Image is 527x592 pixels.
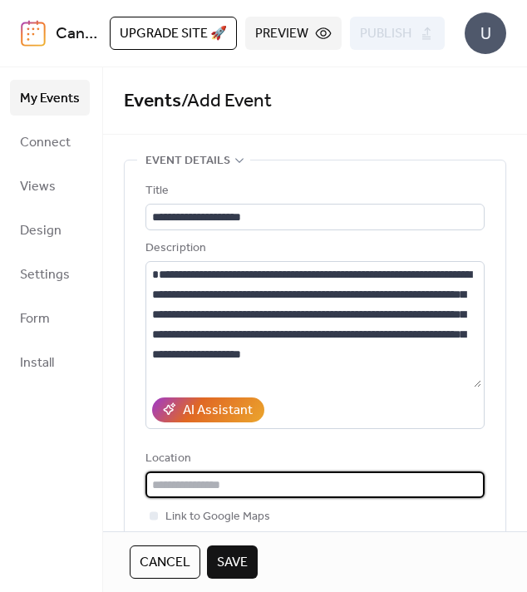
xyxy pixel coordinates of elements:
button: Save [207,545,258,579]
span: Design [20,218,62,244]
span: Cancel [140,553,190,573]
a: Form [10,300,90,336]
span: Event details [145,151,230,171]
a: Connect [10,124,90,160]
div: Location [145,449,481,469]
div: Title [145,181,481,201]
a: Canva Design DAG0bu253bc [56,18,264,50]
span: Views [20,174,56,200]
div: Description [145,239,481,259]
span: / Add Event [181,83,272,120]
a: Install [10,344,90,380]
span: Preview [255,24,308,44]
span: Install [20,350,54,376]
button: Upgrade site 🚀 [110,17,237,50]
button: AI Assistant [152,397,264,422]
span: Connect [20,130,71,155]
a: Design [10,212,90,248]
button: Cancel [130,545,200,579]
span: My Events [20,86,80,111]
a: Settings [10,256,90,292]
a: Events [124,83,181,120]
div: U [465,12,506,54]
span: Settings [20,262,70,288]
span: Save [217,553,248,573]
img: logo [21,20,46,47]
span: Form [20,306,50,332]
a: Views [10,168,90,204]
button: Preview [245,17,342,50]
a: My Events [10,80,90,116]
span: Upgrade site 🚀 [120,24,227,44]
span: Link to Google Maps [165,507,270,527]
div: AI Assistant [183,401,253,421]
